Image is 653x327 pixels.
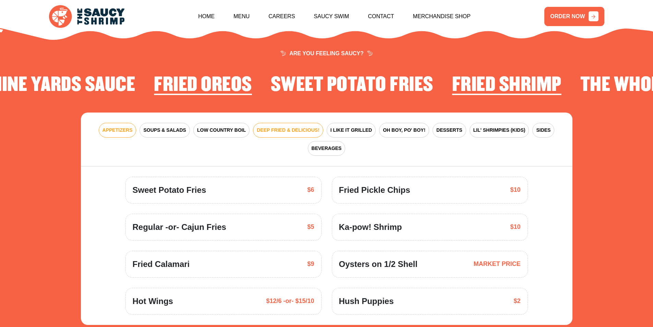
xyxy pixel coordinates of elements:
[339,295,394,307] span: Hush Puppies
[271,74,433,96] h2: Sweet Potato Fries
[436,127,462,134] span: DESSERTS
[339,258,418,270] span: Oysters on 1/2 Shell
[536,127,551,134] span: SIDES
[99,123,136,138] button: APPETIZERS
[473,127,525,134] span: LIL' SHRIMPIES (KIDS)
[473,259,520,269] span: MARKET PRICE
[339,184,410,196] span: Fried Pickle Chips
[102,127,133,134] span: APPETIZERS
[368,2,394,31] a: Contact
[133,221,226,233] span: Regular -or- Cajun Fries
[198,2,215,31] a: Home
[307,259,314,269] span: $9
[470,123,529,138] button: LIL' SHRIMPIES (KIDS)
[544,7,604,26] a: ORDER NOW
[339,221,402,233] span: Ka-pow! Shrimp
[154,74,252,98] li: 3 of 4
[143,127,186,134] span: SOUPS & SALADS
[280,51,373,56] span: ARE YOU FEELING SAUCY?
[154,74,252,96] h2: Fried Oreos
[314,2,349,31] a: Saucy Swim
[452,74,561,96] h2: Fried Shrimp
[433,123,466,138] button: DESSERTS
[140,123,190,138] button: SOUPS & SALADS
[266,296,314,306] span: $12/6 -or- $15/10
[308,141,346,156] button: BEVERAGES
[268,2,295,31] a: Careers
[513,296,520,306] span: $2
[257,127,319,134] span: DEEP FRIED & DELICIOUS!
[383,127,425,134] span: OH BOY, PO' BOY!
[133,184,206,196] span: Sweet Potato Fries
[510,185,520,195] span: $10
[327,123,376,138] button: I LIKE IT GRILLED
[330,127,372,134] span: I LIKE IT GRILLED
[253,123,323,138] button: DEEP FRIED & DELICIOUS!
[413,2,471,31] a: Merchandise Shop
[193,123,250,138] button: LOW COUNTRY BOIL
[307,185,314,195] span: $6
[307,222,314,232] span: $5
[532,123,554,138] button: SIDES
[510,222,520,232] span: $10
[49,5,124,28] img: logo
[271,74,433,98] li: 4 of 4
[233,2,250,31] a: Menu
[452,74,561,98] li: 1 of 4
[133,295,173,307] span: Hot Wings
[197,127,246,134] span: LOW COUNTRY BOIL
[379,123,429,138] button: OH BOY, PO' BOY!
[312,145,342,152] span: BEVERAGES
[133,258,190,270] span: Fried Calamari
